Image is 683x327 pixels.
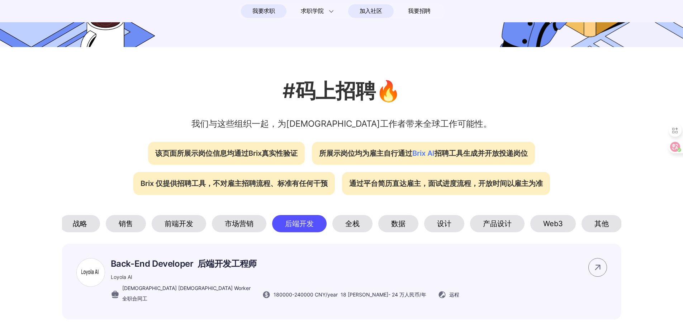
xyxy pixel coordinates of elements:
div: 产品设计 [470,215,525,232]
span: [DEMOGRAPHIC_DATA] [DEMOGRAPHIC_DATA] Worker [122,284,251,305]
span: 我要招聘 [408,7,431,15]
div: 全栈 [332,215,373,232]
div: 通过平台简历直达雇主，面试进度流程，开放时间以雇主为准 [342,172,550,195]
div: 销售 [106,215,146,232]
div: 市场营销 [212,215,266,232]
div: 所展示岗位均为雇主自行通过 招聘工具生成并开放投递岗位 [312,142,535,165]
font: 后端开发工程师 [198,258,257,269]
font: 全职合同工 [122,295,147,302]
span: 我要求职 [252,5,275,17]
div: 数据 [378,215,418,232]
span: Brix AI [412,149,435,158]
font: 18 [PERSON_NAME]- 24 万人民币/年 [341,291,426,298]
span: 加入社区 [360,5,382,17]
div: 其他 [582,215,622,232]
span: Loyola AI [111,274,132,280]
span: 180000 - 240000 CNY /year [274,291,426,298]
div: Web3 [530,215,576,232]
div: 后端开发 [272,215,327,232]
div: 前端开发 [152,215,206,232]
div: 设计 [424,215,464,232]
span: 求职学院 [301,7,323,15]
div: 战略 [60,215,100,232]
span: 远程 [449,291,459,298]
div: Brix 仅提供招聘工具，不对雇主招聘流程、标准有任何干预 [133,172,335,195]
div: 该页面所展示岗位信息均通过Brix真实性验证 [148,142,305,165]
p: Back-End Developer [111,258,459,270]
